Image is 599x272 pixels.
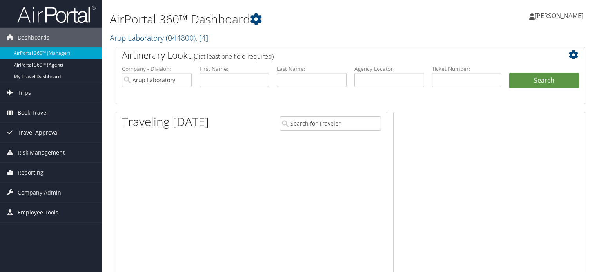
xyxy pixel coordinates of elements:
span: Reporting [18,163,44,182]
span: (at least one field required) [199,52,274,61]
img: airportal-logo.png [17,5,96,23]
h2: Airtinerary Lookup [122,49,540,62]
h1: AirPortal 360™ Dashboard [110,11,431,27]
a: [PERSON_NAME] [529,4,591,27]
label: Ticket Number: [432,65,502,73]
span: , [ 4 ] [196,32,208,43]
button: Search [509,73,579,88]
h1: Traveling [DATE] [122,113,209,130]
span: Travel Approval [18,123,59,142]
label: Agency Locator: [354,65,424,73]
span: Book Travel [18,103,48,122]
label: Last Name: [277,65,347,73]
label: Company - Division: [122,65,192,73]
span: Company Admin [18,183,61,202]
span: Risk Management [18,143,65,162]
span: Trips [18,83,31,103]
input: Search for Traveler [280,116,381,131]
span: ( 044800 ) [166,32,196,43]
span: Dashboards [18,28,49,47]
span: [PERSON_NAME] [535,11,583,20]
label: First Name: [200,65,269,73]
span: Employee Tools [18,203,58,222]
a: Arup Laboratory [110,32,208,43]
